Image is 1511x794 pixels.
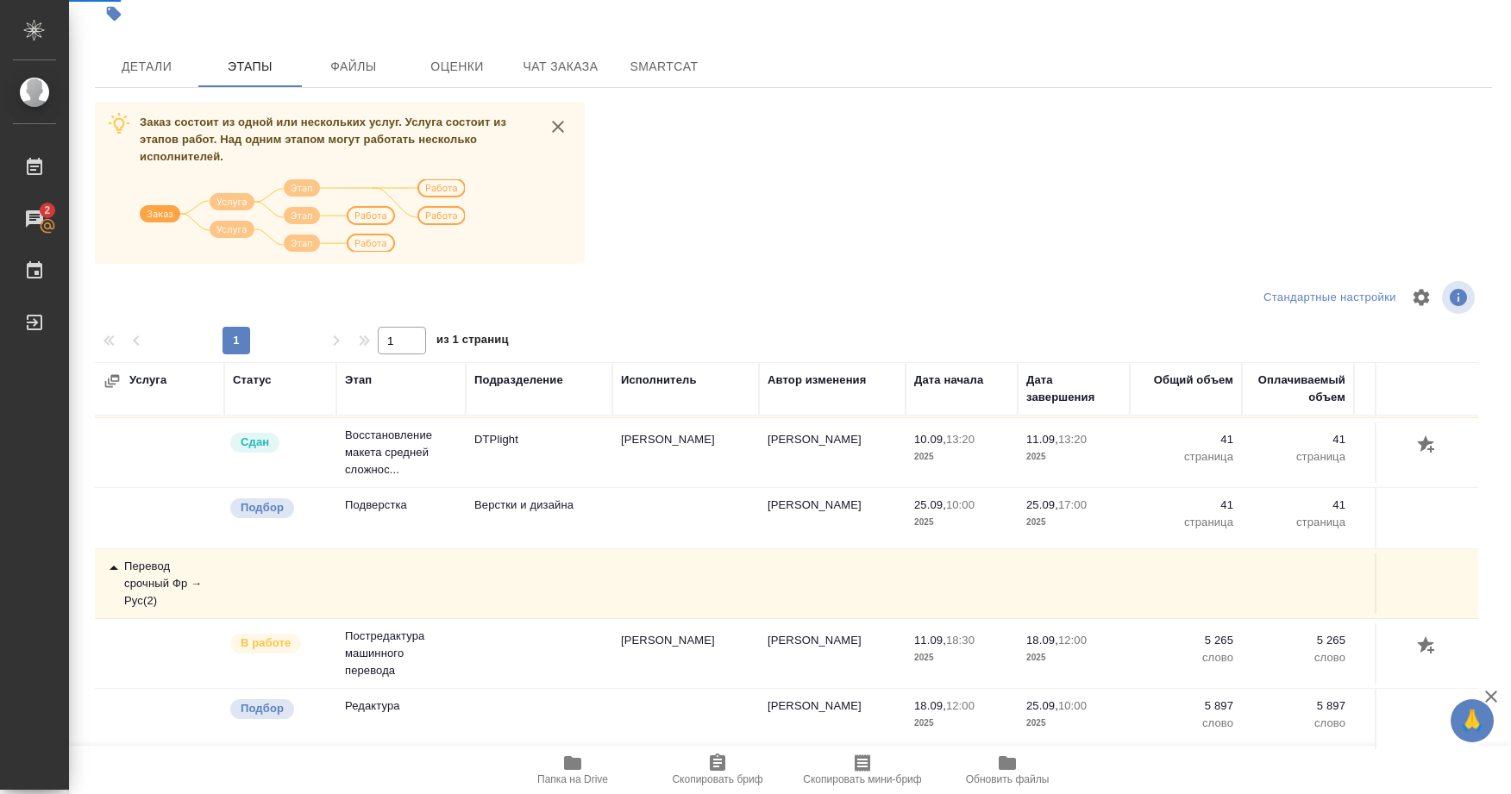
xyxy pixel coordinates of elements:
[1154,372,1233,389] div: Общий объем
[1058,634,1087,647] p: 12:00
[1026,649,1121,666] p: 2025
[612,422,759,483] td: [PERSON_NAME]
[241,434,269,451] p: Сдан
[935,746,1080,794] button: Обновить файлы
[1251,649,1345,666] p: слово
[1058,433,1087,446] p: 13:20
[1026,433,1058,446] p: 11.09,
[345,497,457,514] p: Подверстка
[759,689,906,749] td: [PERSON_NAME]
[34,202,60,219] span: 2
[1058,498,1087,511] p: 17:00
[209,56,292,78] span: Этапы
[1026,715,1121,732] p: 2025
[103,372,121,390] button: Развернуть
[759,488,906,548] td: [PERSON_NAME]
[1251,431,1345,448] p: 41
[140,116,506,163] span: Заказ состоит из одной или нескольких услуг. Услуга состоит из этапов работ. Над одним этапом мог...
[1138,497,1233,514] p: 41
[1138,448,1233,466] p: страница
[1026,514,1121,531] p: 2025
[672,773,762,785] span: Скопировать бриф
[103,558,216,610] div: Перевод срочный Фр → Рус ( 2 )
[790,746,935,794] button: Скопировать мини-бриф
[1026,699,1058,712] p: 25.09,
[436,329,509,354] span: из 1 страниц
[768,372,866,389] div: Автор изменения
[241,700,284,717] p: Подбор
[914,498,946,511] p: 25.09,
[345,628,457,679] p: Постредактура машинного перевода
[1251,497,1345,514] p: 41
[1251,697,1345,715] p: 5 897
[466,488,612,548] td: Верстки и дизайна
[914,433,946,446] p: 10.09,
[645,746,790,794] button: Скопировать бриф
[312,56,395,78] span: Файлы
[914,715,1009,732] p: 2025
[1026,372,1121,406] div: Дата завершения
[914,699,946,712] p: 18.09,
[946,699,975,712] p: 12:00
[803,773,921,785] span: Скопировать мини-бриф
[1451,699,1494,742] button: 🙏
[914,634,946,647] p: 11.09,
[466,422,612,483] td: DTPlight
[1138,632,1233,649] p: 5 265
[1401,277,1442,318] span: Настроить таблицу
[623,56,705,78] span: SmartCat
[914,514,1009,531] p: 2025
[1026,498,1058,511] p: 25.09,
[103,372,276,390] div: Услуга
[1251,715,1345,732] p: слово
[1442,281,1478,314] span: Посмотреть информацию
[966,773,1050,785] span: Обновить файлы
[612,623,759,684] td: [PERSON_NAME]
[759,422,906,483] td: [PERSON_NAME]
[1138,697,1233,715] p: 5 897
[241,635,291,652] p: В работе
[345,372,372,389] div: Этап
[1251,514,1345,531] p: страница
[914,649,1009,666] p: 2025
[914,372,983,389] div: Дата начала
[105,56,188,78] span: Детали
[241,499,284,516] p: Подбор
[1458,703,1487,739] span: 🙏
[233,372,272,389] div: Статус
[1026,448,1121,466] p: 2025
[914,448,1009,466] p: 2025
[474,372,563,389] div: Подразделение
[946,498,975,511] p: 10:00
[345,697,457,715] p: Редактура
[1413,632,1442,661] button: Добавить оценку
[1251,632,1345,649] p: 5 265
[1138,514,1233,531] p: страница
[1138,649,1233,666] p: слово
[621,372,697,389] div: Исполнитель
[1251,372,1345,406] div: Оплачиваемый объем
[946,634,975,647] p: 18:30
[1251,448,1345,466] p: страница
[1058,699,1087,712] p: 10:00
[1138,431,1233,448] p: 41
[537,773,608,785] span: Папка на Drive
[759,623,906,684] td: [PERSON_NAME]
[416,56,498,78] span: Оценки
[1413,431,1442,460] button: Добавить оценку
[345,427,457,478] p: Восстановление макета средней сложнос...
[1026,634,1058,647] p: 18.09,
[519,56,602,78] span: Чат заказа
[946,433,975,446] p: 13:20
[545,114,571,140] button: close
[1138,715,1233,732] p: слово
[500,746,645,794] button: Папка на Drive
[4,197,65,241] a: 2
[1259,284,1401,311] div: split button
